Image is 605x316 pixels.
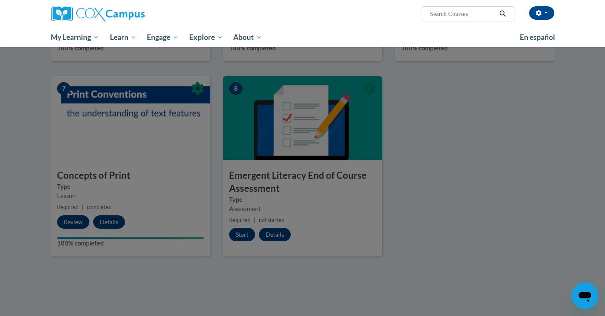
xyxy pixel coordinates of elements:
[110,32,136,42] span: Learn
[429,9,496,19] input: Search Courses
[184,28,228,47] a: Explore
[45,28,104,47] a: My Learning
[529,6,554,20] button: Account Settings
[189,32,223,42] span: Explore
[51,6,210,21] a: Cox Campus
[141,28,184,47] a: Engage
[514,29,561,46] a: En español
[51,6,145,21] img: Cox Campus
[147,32,178,42] span: Engage
[51,32,99,42] span: My Learning
[571,282,598,309] iframe: Button to launch messaging window
[520,33,555,42] span: En español
[104,28,142,47] a: Learn
[496,9,509,19] button: Search
[228,28,268,47] a: About
[38,28,567,47] div: Main menu
[233,32,262,42] span: About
